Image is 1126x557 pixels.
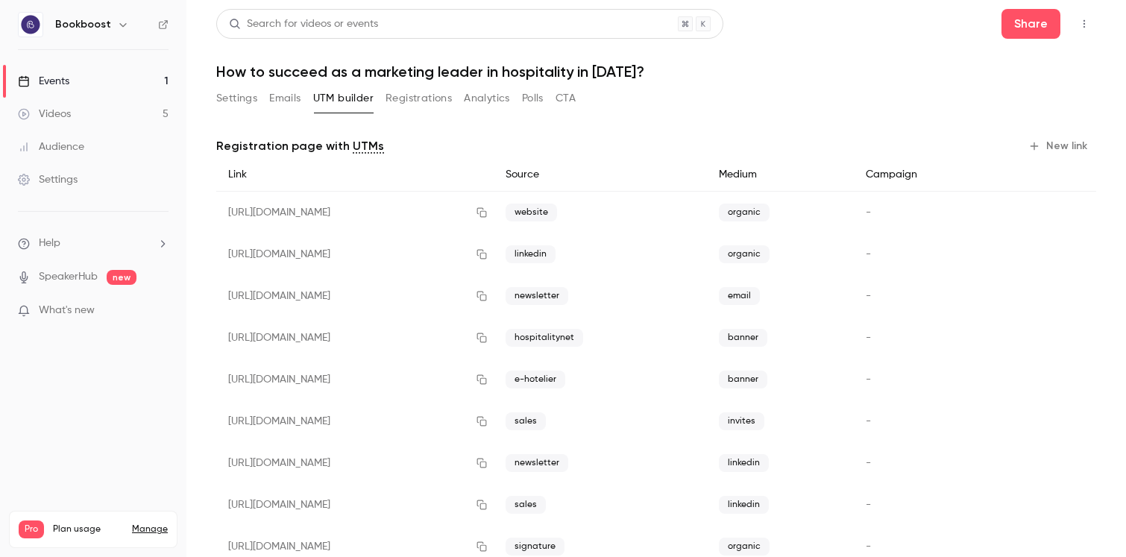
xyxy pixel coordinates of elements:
[506,454,568,472] span: newsletter
[866,416,871,427] span: -
[719,329,767,347] span: banner
[506,412,546,430] span: sales
[854,158,1002,192] div: Campaign
[866,458,871,468] span: -
[53,523,123,535] span: Plan usage
[506,329,583,347] span: hospitalitynet
[216,192,494,234] div: [URL][DOMAIN_NAME]
[506,371,565,388] span: e-hotelier
[313,86,374,110] button: UTM builder
[464,86,510,110] button: Analytics
[151,304,169,318] iframe: Noticeable Trigger
[1022,134,1096,158] button: New link
[269,86,301,110] button: Emails
[353,137,384,155] a: UTMs
[229,16,378,32] div: Search for videos or events
[216,233,494,275] div: [URL][DOMAIN_NAME]
[866,207,871,218] span: -
[39,269,98,285] a: SpeakerHub
[506,245,556,263] span: linkedin
[1001,9,1060,39] button: Share
[719,245,770,263] span: organic
[719,371,767,388] span: banner
[18,172,78,187] div: Settings
[216,158,494,192] div: Link
[506,204,557,221] span: website
[506,496,546,514] span: sales
[18,236,169,251] li: help-dropdown-opener
[19,520,44,538] span: Pro
[707,158,854,192] div: Medium
[216,63,1096,81] h1: How to succeed as a marketing leader in hospitality in [DATE]?
[866,249,871,259] span: -
[55,17,111,32] h6: Bookboost
[39,236,60,251] span: Help
[216,359,494,400] div: [URL][DOMAIN_NAME]
[216,442,494,484] div: [URL][DOMAIN_NAME]
[719,538,770,556] span: organic
[719,287,760,305] span: email
[216,484,494,526] div: [URL][DOMAIN_NAME]
[494,158,707,192] div: Source
[386,86,452,110] button: Registrations
[107,270,136,285] span: new
[18,74,69,89] div: Events
[216,86,257,110] button: Settings
[216,137,384,155] p: Registration page with
[866,291,871,301] span: -
[866,333,871,343] span: -
[19,13,43,37] img: Bookboost
[719,412,764,430] span: invites
[132,523,168,535] a: Manage
[39,303,95,318] span: What's new
[506,287,568,305] span: newsletter
[866,374,871,385] span: -
[719,496,769,514] span: linkedin
[719,454,769,472] span: linkedin
[719,204,770,221] span: organic
[216,400,494,442] div: [URL][DOMAIN_NAME]
[18,107,71,122] div: Videos
[556,86,576,110] button: CTA
[18,139,84,154] div: Audience
[216,275,494,317] div: [URL][DOMAIN_NAME]
[866,541,871,552] span: -
[216,317,494,359] div: [URL][DOMAIN_NAME]
[506,538,564,556] span: signature
[866,500,871,510] span: -
[522,86,544,110] button: Polls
